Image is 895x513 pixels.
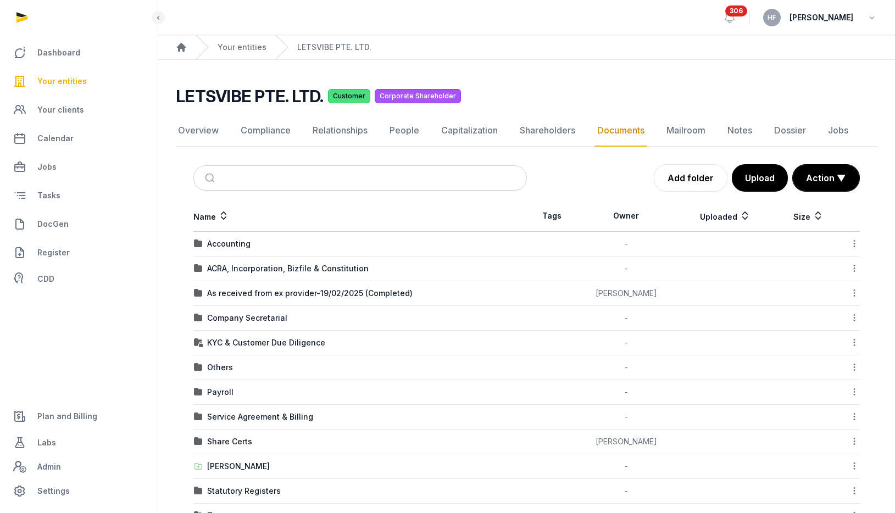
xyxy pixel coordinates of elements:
span: Your entities [37,75,87,88]
div: ACRA, Incorporation, Bizfile & Constitution [207,263,369,274]
button: HF [763,9,781,26]
th: Tags [527,200,577,232]
td: [PERSON_NAME] [577,281,675,306]
td: - [577,232,675,256]
a: Register [9,239,149,266]
a: DocGen [9,211,149,237]
span: Calendar [37,132,74,145]
img: folder.svg [194,437,203,446]
span: Plan and Billing [37,410,97,423]
td: [PERSON_NAME] [577,430,675,454]
span: Labs [37,436,56,449]
img: folder-upload.svg [194,462,203,471]
div: Accounting [207,238,251,249]
span: Tasks [37,189,60,202]
a: Plan and Billing [9,403,149,430]
th: Owner [577,200,675,232]
a: CDD [9,268,149,290]
a: Your clients [9,97,149,123]
div: Service Agreement & Billing [207,411,313,422]
a: Your entities [9,68,149,94]
img: folder.svg [194,289,203,298]
a: Tasks [9,182,149,209]
a: LETSVIBE PTE. LTD. [297,42,371,53]
span: CDD [37,272,54,286]
span: Jobs [37,160,57,174]
th: Name [193,200,527,232]
td: - [577,380,675,405]
th: Uploaded [675,200,775,232]
a: Compliance [238,115,293,147]
img: folder.svg [194,314,203,322]
a: Relationships [310,115,370,147]
span: Admin [37,460,61,473]
span: Customer [328,89,370,103]
div: Statutory Registers [207,486,281,497]
a: Mailroom [664,115,708,147]
span: Settings [37,484,70,498]
span: HF [768,14,776,21]
a: Jobs [9,154,149,180]
span: Dashboard [37,46,80,59]
td: - [577,454,675,479]
a: Capitalization [439,115,500,147]
img: folder.svg [194,363,203,372]
a: Documents [595,115,647,147]
img: folder.svg [194,264,203,273]
td: - [577,479,675,504]
a: Admin [9,456,149,478]
a: Settings [9,478,149,504]
a: Overview [176,115,221,147]
td: - [577,405,675,430]
a: Jobs [826,115,850,147]
td: - [577,256,675,281]
nav: Tabs [176,115,877,147]
img: folder.svg [194,388,203,397]
h2: LETSVIBE PTE. LTD. [176,86,324,106]
span: 306 [725,5,747,16]
a: Add folder [654,164,727,192]
a: Calendar [9,125,149,152]
button: Action ▼ [793,165,859,191]
div: As received from ex provider-19/02/2025 (Completed) [207,288,413,299]
div: Others [207,362,233,373]
div: [PERSON_NAME] [207,461,270,472]
nav: Breadcrumb [158,35,895,60]
a: Dashboard [9,40,149,66]
span: Your clients [37,103,84,116]
a: Labs [9,430,149,456]
span: Register [37,246,70,259]
span: Corporate Shareholder [375,89,461,103]
a: Notes [725,115,754,147]
a: Your entities [218,42,266,53]
img: folder.svg [194,487,203,495]
img: folder-locked-icon.svg [194,338,203,347]
td: - [577,355,675,380]
div: Payroll [207,387,234,398]
span: DocGen [37,218,69,231]
img: folder.svg [194,239,203,248]
a: Shareholders [518,115,577,147]
td: - [577,306,675,331]
div: Company Secretarial [207,313,287,324]
div: KYC & Customer Due Diligence [207,337,325,348]
th: Size [775,200,842,232]
div: Share Certs [207,436,252,447]
button: Submit [198,166,224,190]
td: - [577,331,675,355]
button: Upload [732,164,788,192]
a: People [387,115,421,147]
a: Dossier [772,115,808,147]
span: [PERSON_NAME] [790,11,853,24]
img: folder.svg [194,412,203,421]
